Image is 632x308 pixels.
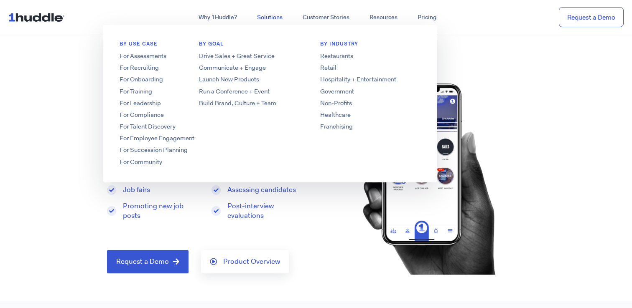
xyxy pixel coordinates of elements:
[103,99,237,108] a: For Leadership
[303,63,437,72] a: Retail
[303,122,437,131] a: Franchising
[103,87,237,96] a: For Training
[103,146,237,154] a: For Succession Planning
[182,75,316,84] a: Launch New Products
[121,201,199,221] span: Promoting new job posts
[107,250,189,273] a: Request a Demo
[103,75,237,84] a: For Onboarding
[303,40,437,52] h6: By Industry
[303,99,437,108] a: Non-Profits
[225,185,296,195] span: Assessing candidates
[182,63,316,72] a: Communicate + Engage
[247,10,293,25] a: Solutions
[559,7,624,28] a: Request a Demo
[103,122,237,131] a: For Talent Discovery
[103,40,237,52] h6: BY USE CASE
[8,9,68,25] img: ...
[225,201,308,221] span: Post-interview evaluations
[201,250,289,273] a: Product Overview
[116,258,169,265] span: Request a Demo
[359,10,408,25] a: Resources
[303,87,437,96] a: Government
[182,52,316,61] a: Drive Sales + Great Service
[408,10,446,25] a: Pricing
[103,52,237,61] a: For Assessments
[103,134,237,143] a: For Employee Engagement
[121,185,150,195] span: Job fairs
[103,63,237,72] a: For Recruiting
[293,10,359,25] a: Customer Stories
[223,258,280,265] span: Product Overview
[303,75,437,84] a: Hospitality + Entertainment
[189,10,247,25] a: Why 1Huddle?
[182,40,316,52] h6: BY GOAL
[303,52,437,61] a: Restaurants
[182,99,316,108] a: Build Brand, Culture + Team
[303,111,437,119] a: Healthcare
[103,111,237,119] a: For Compliance
[182,87,316,96] a: Run a Conference + Event
[103,158,237,167] a: For Community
